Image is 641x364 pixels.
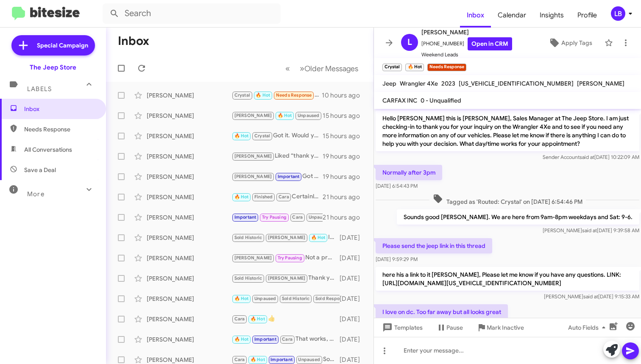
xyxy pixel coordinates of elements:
span: 🔥 Hot [234,336,249,342]
div: Not a problem [PERSON_NAME], Let me know when you are available. Thank you ! [231,253,340,263]
div: Got it. Would you like to set up some time to come in to explore your options ? [231,131,323,141]
span: CARFAX INC [382,97,417,104]
div: [DATE] [340,274,367,283]
div: [PERSON_NAME] [147,274,231,283]
small: Needs Response [427,64,466,71]
span: Jeep [382,80,396,87]
span: Important [278,174,300,179]
span: Insights [533,3,571,28]
div: [PERSON_NAME] [147,193,231,201]
button: Mark Inactive [470,320,531,335]
span: Sold Historic [282,296,310,301]
a: Profile [571,3,604,28]
span: Cara [282,336,293,342]
span: [US_VEHICLE_IDENTIFICATION_NUMBER] [459,80,574,87]
span: Crystal [254,133,270,139]
span: Special Campaign [37,41,88,50]
span: All Conversations [24,145,72,154]
div: The Jeep Store [30,63,76,72]
span: 🔥 Hot [251,316,265,322]
span: Important [270,357,293,362]
small: Crystal [382,64,402,71]
span: [PERSON_NAME] [268,275,306,281]
div: [DATE] [340,356,367,364]
span: Wrangler 4Xe [400,80,438,87]
span: L [407,36,412,49]
input: Search [103,3,281,24]
span: Sold Historic [234,275,262,281]
div: 19 hours ago [323,172,367,181]
div: [PERSON_NAME] [147,213,231,222]
button: Templates [374,320,429,335]
div: [DATE] [340,335,367,344]
span: said at [583,293,598,300]
div: [DATE] [340,254,367,262]
span: [PERSON_NAME] [234,174,272,179]
span: Mark Inactive [487,320,524,335]
div: 15 hours ago [323,111,367,120]
span: Cara [279,194,289,200]
span: Crystal [234,92,250,98]
span: [PERSON_NAME] [234,153,272,159]
span: Templates [381,320,423,335]
button: LB [604,6,632,21]
div: [PERSON_NAME] [147,91,231,100]
span: Weekend Leads [421,50,512,59]
div: [PERSON_NAME] [147,233,231,242]
span: Unpaused [309,214,331,220]
div: It would involve coming in to get it appraised by my used car manager. Would you be looking to ju... [231,294,340,303]
span: Important [254,336,276,342]
p: Normally after 3pm [376,165,442,180]
div: Liked “thank you, Let me see if its something my used car manager would be interested in.” [231,151,323,161]
button: Previous [280,60,295,77]
span: Sold Responded Historic [315,296,369,301]
div: 19 hours ago [323,152,367,161]
span: 🔥 Hot [311,235,326,240]
a: Calendar [491,3,533,28]
p: Sounds good [PERSON_NAME]. We are here from 9am-8pm weekdays and Sat: 9-6. [397,209,639,225]
span: Cara [234,316,245,322]
div: 21 hours ago [323,193,367,201]
span: Unpaused [254,296,276,301]
a: Special Campaign [11,35,95,56]
span: 🔥 Hot [234,133,249,139]
span: More [27,190,45,198]
span: [PERSON_NAME] [234,255,272,261]
span: Tagged as 'Routed: Crystal' on [DATE] 6:54:46 PM [429,194,586,206]
span: [PHONE_NUMBER] [421,37,512,50]
span: Inbox [24,105,96,113]
span: 🔥 Hot [251,357,265,362]
div: [PERSON_NAME] [147,132,231,140]
div: 👍 [231,111,323,120]
p: Please send the jeep link in this thread [376,238,492,253]
div: 21 hours ago [323,213,367,222]
span: Needs Response [24,125,96,133]
span: Apply Tags [561,35,592,50]
span: Finished [254,194,273,200]
div: [PERSON_NAME] [147,111,231,120]
div: [DATE] [340,295,367,303]
span: [DATE] 9:59:29 PM [376,256,418,262]
span: Unpaused [298,357,320,362]
span: Older Messages [304,64,358,73]
a: Inbox [460,3,491,28]
span: Needs Response [276,92,312,98]
div: [PERSON_NAME] [147,254,231,262]
span: Cara [234,357,245,362]
p: I love on dc. Too far away but all looks great [376,304,508,320]
span: [DATE] 6:54:43 PM [376,183,418,189]
span: said at [582,227,597,233]
button: Apply Tags [540,35,600,50]
span: [PERSON_NAME] [421,27,512,37]
span: Save a Deal [24,166,56,174]
span: [PERSON_NAME] [577,80,624,87]
span: Important [234,214,256,220]
button: Auto Fields [561,320,616,335]
span: « [285,63,290,74]
span: Labels [27,85,52,93]
div: Certainly. The price is $77,325. Here is a link to it incase you wanted to further review. LINK: ... [231,192,323,202]
div: [PERSON_NAME] [147,356,231,364]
